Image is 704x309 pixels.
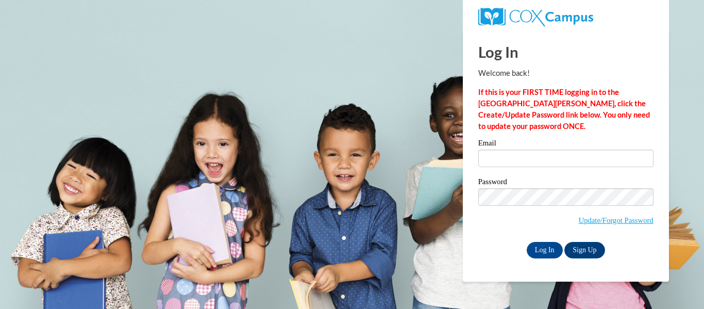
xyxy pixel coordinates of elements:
[579,216,653,224] a: Update/Forgot Password
[564,242,605,258] a: Sign Up
[478,68,653,79] p: Welcome back!
[478,12,593,21] a: COX Campus
[478,88,650,131] strong: If this is your FIRST TIME logging in to the [GEOGRAPHIC_DATA][PERSON_NAME], click the Create/Upd...
[478,41,653,62] h1: Log In
[478,8,593,26] img: COX Campus
[478,139,653,150] label: Email
[478,178,653,188] label: Password
[527,242,563,258] input: Log In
